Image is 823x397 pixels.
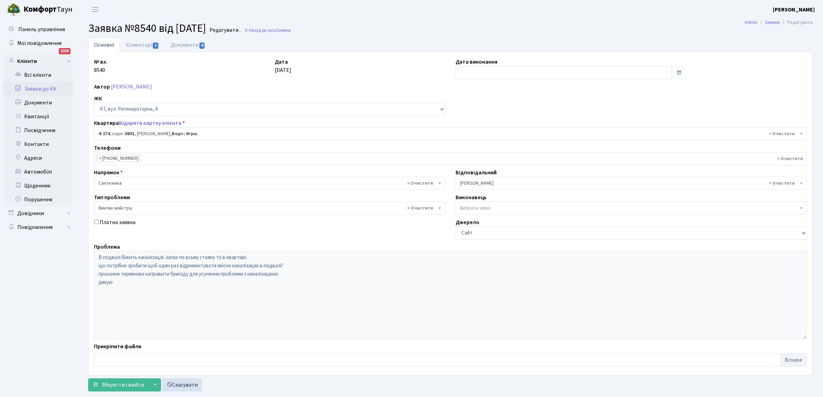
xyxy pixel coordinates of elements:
b: 0801 [125,130,134,137]
a: [PERSON_NAME] [111,83,152,91]
span: Панель управління [18,26,65,33]
a: Основні [88,38,120,52]
label: Відповідальний [456,168,497,177]
a: Документи [3,96,73,110]
label: Напрямок [94,168,123,177]
a: Контакти [3,137,73,151]
button: Зберегти і вийти [88,378,148,391]
span: Видалити всі елементи [407,205,433,212]
label: Дата виконання [456,58,497,66]
label: Платна заявка [100,218,135,227]
a: Довідники [3,206,73,220]
span: Видалити всі елементи [769,180,795,187]
a: Відкрити картку клієнта [119,119,181,127]
label: Прикріпити файли [94,342,141,351]
span: Тихонов М.М. [460,180,798,187]
span: 0 [199,43,205,49]
span: Видалити всі елементи [407,180,433,187]
span: Заявки [276,27,291,34]
small: Редагувати . [208,27,241,34]
label: Виконавець [456,193,487,202]
label: ЖК [94,94,102,103]
label: Автор [94,83,110,91]
label: Телефони [94,144,121,152]
span: Зберегти і вийти [101,381,144,389]
li: Редагувати [780,19,813,26]
a: Документи [165,38,211,52]
span: Тихонов М.М. [456,177,807,190]
a: Всі клієнти [3,68,73,82]
span: <b>4-274</b>, корп.: <b>0801</b>, Смілянський Андрій Васильович, <b>Борг: 0грн.</b> [99,130,798,137]
div: 8540 [89,58,270,79]
span: Мої повідомлення [17,39,62,47]
label: № вх. [94,58,107,66]
span: Таун [24,4,73,16]
span: Видалити всі елементи [777,155,803,162]
span: Виклик майстра [99,205,437,212]
a: Коментарі [120,38,165,52]
label: Дата [275,58,288,66]
div: 3258 [59,48,71,54]
img: logo.png [7,3,21,17]
a: Щоденник [3,179,73,193]
span: Виклик майстра [94,202,445,215]
span: Сантехніка [94,177,445,190]
a: Автомобілі [3,165,73,179]
a: Квитанції [3,110,73,123]
li: +380964428425 [96,155,141,162]
b: 4-274 [99,130,110,137]
span: 1 [153,43,158,49]
label: Квартира [94,119,185,127]
textarea: В подвалі біжить каналізація. запах по всьму стояку то в квартирі. що потрібно зробити щоб один р... [94,251,807,339]
a: Заявки до КК [3,82,73,96]
b: Комфорт [24,4,57,15]
span: × [99,155,101,162]
label: Джерело [456,218,479,227]
a: Мої повідомлення3258 [3,36,73,50]
label: Тип проблеми [94,193,130,202]
div: [DATE] [270,58,450,79]
a: Панель управління [3,22,73,36]
a: Заявки [765,19,780,26]
label: Проблема [94,243,120,251]
a: Клієнти [3,54,73,68]
a: Посвідчення [3,123,73,137]
a: Порушення [3,193,73,206]
nav: breadcrumb [734,15,823,30]
b: [PERSON_NAME] [773,6,815,13]
a: Адреси [3,151,73,165]
a: [PERSON_NAME] [773,6,815,14]
span: Вибрати запис [460,205,491,212]
b: Борг: 0грн. [172,130,198,137]
span: Сантехніка [99,180,437,187]
span: Заявка №8540 від [DATE] [88,20,206,36]
a: Назад до всіхЗаявки [244,27,291,34]
a: Повідомлення [3,220,73,234]
button: Переключити навігацію [86,4,104,15]
span: <b>4-274</b>, корп.: <b>0801</b>, Смілянський Андрій Васильович, <b>Борг: 0грн.</b> [94,127,807,140]
span: Видалити всі елементи [769,130,795,137]
a: Admin [745,19,757,26]
a: Скасувати [162,378,202,391]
